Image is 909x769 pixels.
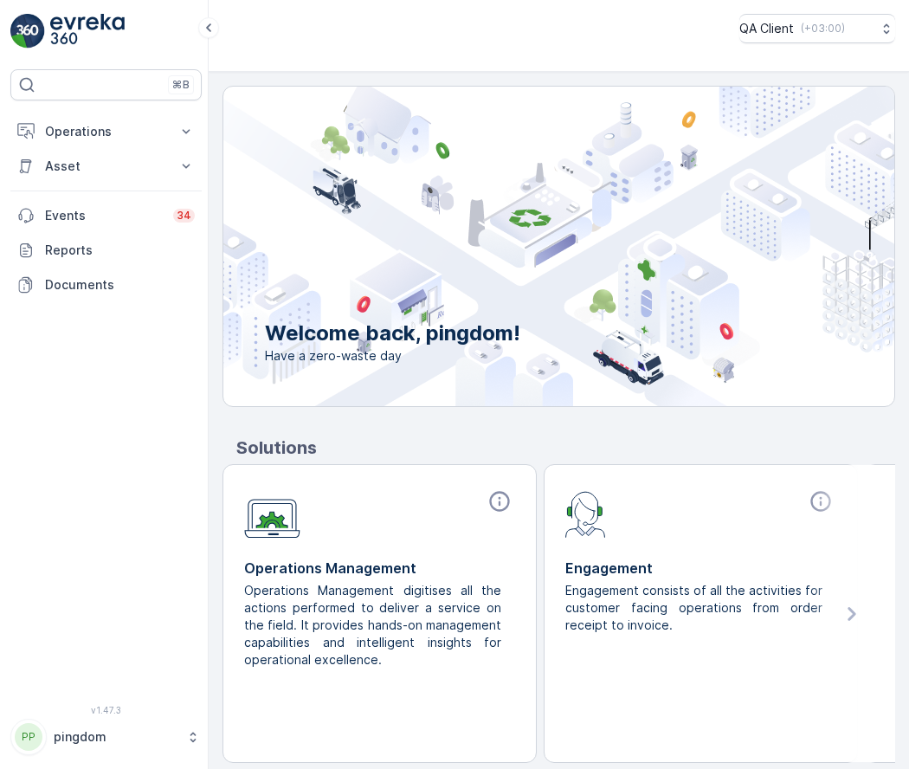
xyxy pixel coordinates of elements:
button: PPpingdom [10,719,202,755]
a: Documents [10,268,202,302]
p: Operations Management digitises all the actions performed to deliver a service on the field. It p... [244,582,501,669]
p: Operations [45,123,167,140]
img: module-icon [244,489,300,539]
p: Documents [45,276,195,294]
span: Have a zero-waste day [265,347,520,365]
div: PP [15,723,42,751]
p: Asset [45,158,167,175]
p: Operations Management [244,558,515,578]
button: Asset [10,149,202,184]
p: pingdom [54,728,177,746]
a: Reports [10,233,202,268]
img: city illustration [145,87,894,406]
p: ( +03:00 ) [801,22,845,36]
p: QA Client [739,20,794,37]
a: Events34 [10,198,202,233]
p: Engagement consists of all the activities for customer facing operations from order receipt to in... [565,582,822,634]
p: 34 [177,209,191,223]
img: logo [10,14,45,48]
p: Solutions [236,435,895,461]
button: QA Client(+03:00) [739,14,895,43]
p: Welcome back, pingdom! [265,320,520,347]
span: v 1.47.3 [10,705,202,715]
p: ⌘B [172,78,190,92]
p: Reports [45,242,195,259]
button: Operations [10,114,202,149]
img: module-icon [565,489,606,538]
p: Engagement [565,558,836,578]
p: Events [45,207,163,224]
img: logo_light-DOdMpM7g.png [50,14,125,48]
